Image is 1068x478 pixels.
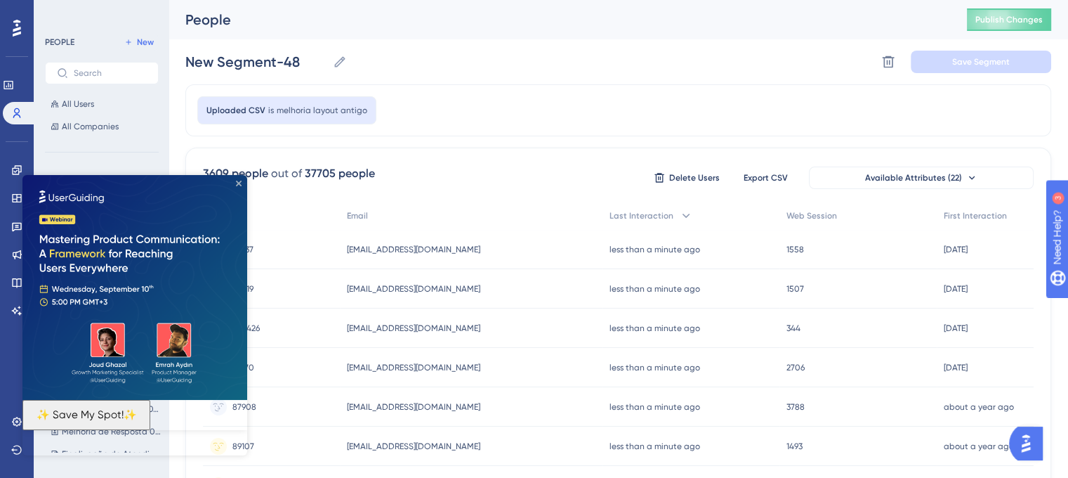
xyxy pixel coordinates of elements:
[62,121,119,132] span: All Companies
[347,283,480,295] span: [EMAIL_ADDRESS][DOMAIN_NAME]
[944,441,1014,451] time: about a year ago
[944,284,968,294] time: [DATE]
[944,323,968,333] time: [DATE]
[944,210,1007,221] span: First Interaction
[45,96,159,112] button: All Users
[347,323,480,334] span: [EMAIL_ADDRESS][DOMAIN_NAME]
[786,441,803,452] span: 1493
[786,323,800,334] span: 344
[730,167,800,189] button: Export CSV
[213,6,219,11] div: Close Preview
[652,167,722,189] button: Delete Users
[609,210,673,221] span: Last Interaction
[277,105,367,116] span: melhoria layout antigo
[203,165,268,182] div: 3609 people
[62,98,94,110] span: All Users
[609,245,700,254] time: less than a minute ago
[944,363,968,373] time: [DATE]
[967,8,1051,31] button: Publish Changes
[786,362,805,373] span: 2706
[347,362,480,373] span: [EMAIL_ADDRESS][DOMAIN_NAME]
[45,118,159,135] button: All Companies
[185,52,327,72] input: Segment Name
[911,51,1051,73] button: Save Segment
[347,210,368,221] span: Email
[865,172,962,183] span: Available Attributes (22)
[944,245,968,254] time: [DATE]
[809,167,1034,189] button: Available Attributes (22)
[347,441,480,452] span: [EMAIL_ADDRESS][DOMAIN_NAME]
[609,441,700,451] time: less than a minute ago
[1009,422,1051,465] iframe: UserGuiding AI Assistant Launcher
[609,363,700,373] time: less than a minute ago
[119,34,159,51] button: New
[268,105,274,116] span: is
[786,210,837,221] span: Web Session
[347,401,480,413] span: [EMAIL_ADDRESS][DOMAIN_NAME]
[609,284,700,294] time: less than a minute ago
[185,10,932,30] div: People
[74,68,147,78] input: Search
[45,37,74,48] div: PEOPLE
[137,37,154,48] span: New
[786,283,804,295] span: 1507
[669,172,720,183] span: Delete Users
[786,244,804,255] span: 1558
[271,165,302,182] div: out of
[305,165,375,182] div: 37705 people
[786,401,805,413] span: 3788
[952,56,1010,67] span: Save Segment
[206,105,265,116] span: Uploaded CSV
[944,402,1014,412] time: about a year ago
[347,244,480,255] span: [EMAIL_ADDRESS][DOMAIN_NAME]
[98,7,102,18] div: 3
[609,402,700,412] time: less than a minute ago
[33,4,88,20] span: Need Help?
[609,323,700,333] time: less than a minute ago
[975,14,1043,25] span: Publish Changes
[744,172,788,183] span: Export CSV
